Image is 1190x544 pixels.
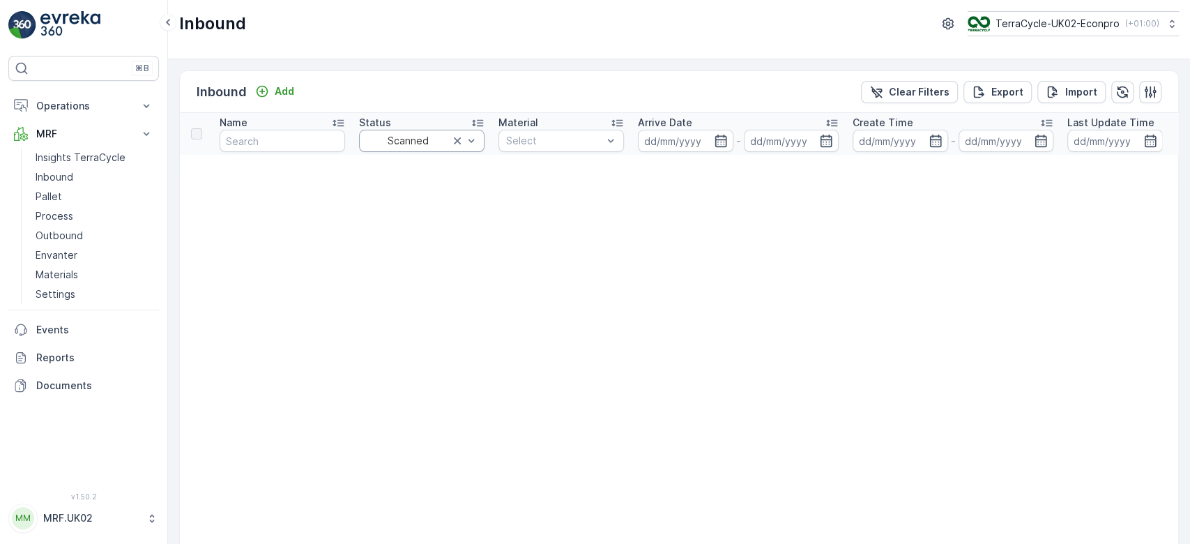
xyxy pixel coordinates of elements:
span: v 1.50.2 [8,492,159,501]
p: Process [36,209,73,223]
input: dd/mm/yyyy [1067,130,1163,152]
img: logo_light-DOdMpM7g.png [40,11,100,39]
p: Status [359,116,391,130]
button: Export [963,81,1032,103]
p: Documents [36,379,153,393]
a: Inbound [30,167,159,187]
p: Reports [36,351,153,365]
p: Import [1065,85,1097,99]
button: Clear Filters [861,81,958,103]
p: Materials [36,268,78,282]
p: ( +01:00 ) [1125,18,1159,29]
a: Process [30,206,159,226]
p: Create Time [853,116,913,130]
button: MMMRF.UK02 [8,504,159,533]
button: Add [250,83,300,100]
p: Add [275,84,294,98]
input: dd/mm/yyyy [744,130,839,152]
a: Insights TerraCycle [30,148,159,167]
button: Import [1037,81,1106,103]
p: MRF [36,127,131,141]
p: ⌘B [135,63,149,74]
img: logo [8,11,36,39]
p: TerraCycle-UK02-Econpro [996,17,1120,31]
p: Inbound [179,13,246,35]
a: Outbound [30,226,159,245]
p: Envanter [36,248,77,262]
input: dd/mm/yyyy [853,130,948,152]
a: Events [8,316,159,344]
p: Pallet [36,190,62,204]
a: Pallet [30,187,159,206]
p: Settings [36,287,75,301]
p: Material [498,116,538,130]
button: MRF [8,120,159,148]
a: Materials [30,265,159,285]
button: Operations [8,92,159,120]
p: Clear Filters [889,85,949,99]
p: Events [36,323,153,337]
p: Insights TerraCycle [36,151,125,165]
p: Inbound [36,170,73,184]
p: Name [220,116,247,130]
p: Export [991,85,1023,99]
div: MM [12,507,34,529]
a: Documents [8,372,159,400]
p: Outbound [36,229,83,243]
p: Select [506,134,602,148]
p: - [736,133,741,149]
input: Search [220,130,345,152]
p: MRF.UK02 [43,511,139,525]
input: dd/mm/yyyy [638,130,733,152]
button: TerraCycle-UK02-Econpro(+01:00) [968,11,1179,36]
p: Arrive Date [638,116,692,130]
a: Settings [30,285,159,304]
input: dd/mm/yyyy [959,130,1054,152]
a: Reports [8,344,159,372]
a: Envanter [30,245,159,265]
p: Operations [36,99,131,113]
p: - [951,133,956,149]
p: Inbound [197,82,247,102]
img: terracycle_logo_wKaHoWT.png [968,16,990,31]
p: Last Update Time [1067,116,1154,130]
